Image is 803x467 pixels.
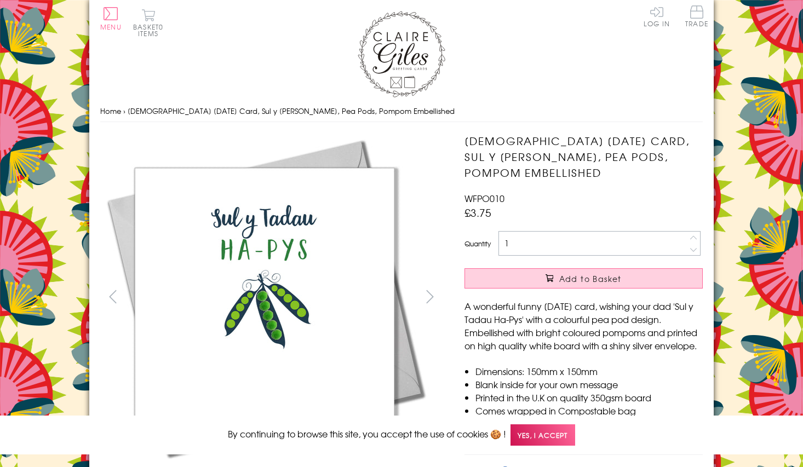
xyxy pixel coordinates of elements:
span: 0 items [138,22,163,38]
p: A wonderful funny [DATE] card, wishing your dad 'Sul y Tadau Ha-Pys' with a colourful pea pod des... [464,299,703,352]
span: › [123,106,125,116]
a: Trade [685,5,708,29]
button: Menu [100,7,122,30]
li: Printed in the U.K on quality 350gsm board [475,391,703,404]
nav: breadcrumbs [100,100,703,123]
label: Quantity [464,239,491,249]
li: Blank inside for your own message [475,378,703,391]
span: WFPO010 [464,192,504,205]
span: Add to Basket [559,273,622,284]
a: Log In [644,5,670,27]
span: Trade [685,5,708,27]
li: Dimensions: 150mm x 150mm [475,365,703,378]
span: Menu [100,22,122,32]
span: [DEMOGRAPHIC_DATA] [DATE] Card, Sul y [PERSON_NAME], Pea Pods, Pompom Embellished [128,106,455,116]
li: Comes wrapped in Compostable bag [475,404,703,417]
span: £3.75 [464,205,491,220]
button: prev [100,284,125,309]
img: Welsh Father's Day Card, Sul y Tadau Hapus, Pea Pods, Pompom Embellished [443,133,771,462]
a: Home [100,106,121,116]
img: Claire Giles Greetings Cards [358,11,445,97]
img: Welsh Father's Day Card, Sul y Tadau Hapus, Pea Pods, Pompom Embellished [100,133,429,462]
button: Add to Basket [464,268,703,289]
button: Basket0 items [133,9,163,37]
span: Yes, I accept [511,424,575,446]
button: next [418,284,443,309]
h1: [DEMOGRAPHIC_DATA] [DATE] Card, Sul y [PERSON_NAME], Pea Pods, Pompom Embellished [464,133,703,180]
